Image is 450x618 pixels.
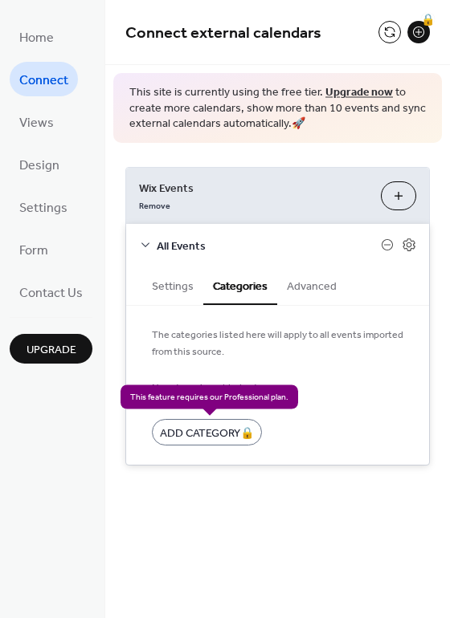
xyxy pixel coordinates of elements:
[152,326,403,360] span: The categories listed here will apply to all events imported from this source.
[139,200,170,211] span: Remove
[125,18,321,49] span: Connect external calendars
[19,281,83,306] span: Contact Us
[10,19,63,54] a: Home
[10,274,92,309] a: Contact Us
[27,342,76,359] span: Upgrade
[157,238,381,254] span: All Events
[142,266,203,303] button: Settings
[19,68,68,93] span: Connect
[121,384,298,409] span: This feature requires our Professional plan.
[19,153,59,178] span: Design
[19,26,54,51] span: Home
[152,379,260,396] span: No categories added yet.
[10,334,92,364] button: Upgrade
[277,266,346,303] button: Advanced
[19,238,48,263] span: Form
[325,82,393,104] a: Upgrade now
[19,111,54,136] span: Views
[129,85,426,132] span: This site is currently using the free tier. to create more calendars, show more than 10 events an...
[203,266,277,305] button: Categories
[139,180,368,197] span: Wix Events
[19,196,67,221] span: Settings
[10,232,58,266] a: Form
[10,62,78,96] a: Connect
[10,147,69,181] a: Design
[10,104,63,139] a: Views
[10,189,77,224] a: Settings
